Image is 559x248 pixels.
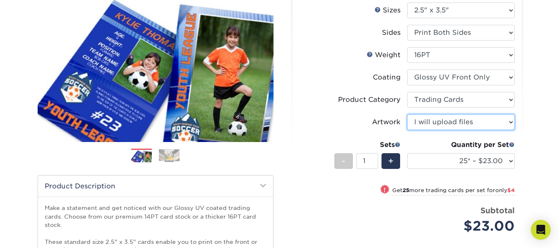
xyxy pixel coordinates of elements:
strong: Subtotal [480,206,515,215]
div: Quantity per Set [407,140,515,150]
div: Open Intercom Messenger [531,220,551,240]
div: Sets [334,140,401,150]
small: Get more trading cards per set for [392,187,515,195]
strong: 25 [403,187,409,193]
div: Weight [367,50,401,60]
span: $4 [507,187,515,193]
h2: Product Description [38,176,273,197]
div: Sides [382,28,401,38]
span: + [388,155,393,167]
div: Sizes [374,5,401,15]
div: Product Category [338,95,401,105]
span: only [495,187,515,193]
div: Artwork [372,117,401,127]
img: Trading Cards 01 [131,149,152,164]
span: - [342,155,345,167]
div: Coating [373,72,401,82]
span: ! [384,185,386,194]
div: $23.00 [413,216,515,236]
img: Trading Cards 02 [159,149,180,162]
